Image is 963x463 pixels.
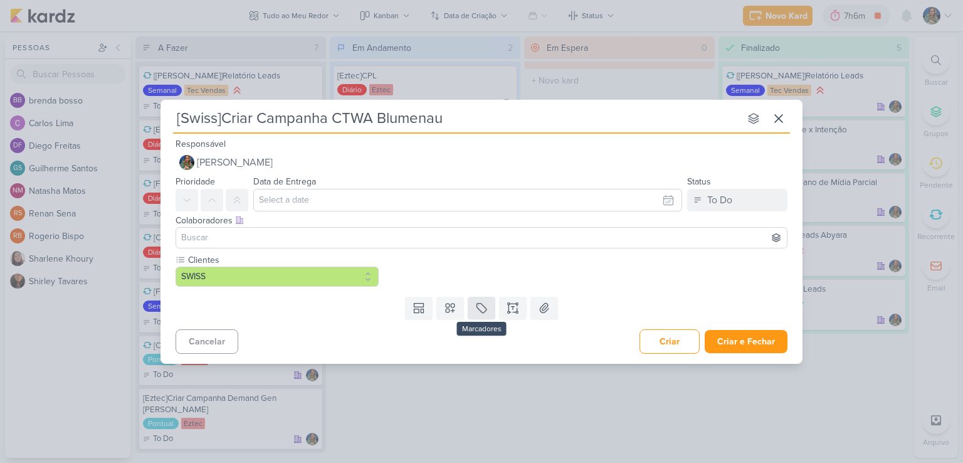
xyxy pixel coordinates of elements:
[176,214,787,227] div: Colaboradores
[176,329,238,354] button: Cancelar
[457,322,507,336] div: Marcadores
[705,330,787,353] button: Criar e Fechar
[639,329,700,354] button: Criar
[179,155,194,170] img: Isabella Gutierres
[197,155,273,170] span: [PERSON_NAME]
[176,267,379,287] button: SWISS
[176,139,226,149] label: Responsável
[253,176,316,187] label: Data de Entrega
[187,253,379,267] label: Clientes
[176,176,215,187] label: Prioridade
[687,176,711,187] label: Status
[707,193,732,208] div: To Do
[253,189,682,211] input: Select a date
[687,189,787,211] button: To Do
[179,230,784,245] input: Buscar
[173,107,740,130] input: Kard Sem Título
[176,151,787,174] button: [PERSON_NAME]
